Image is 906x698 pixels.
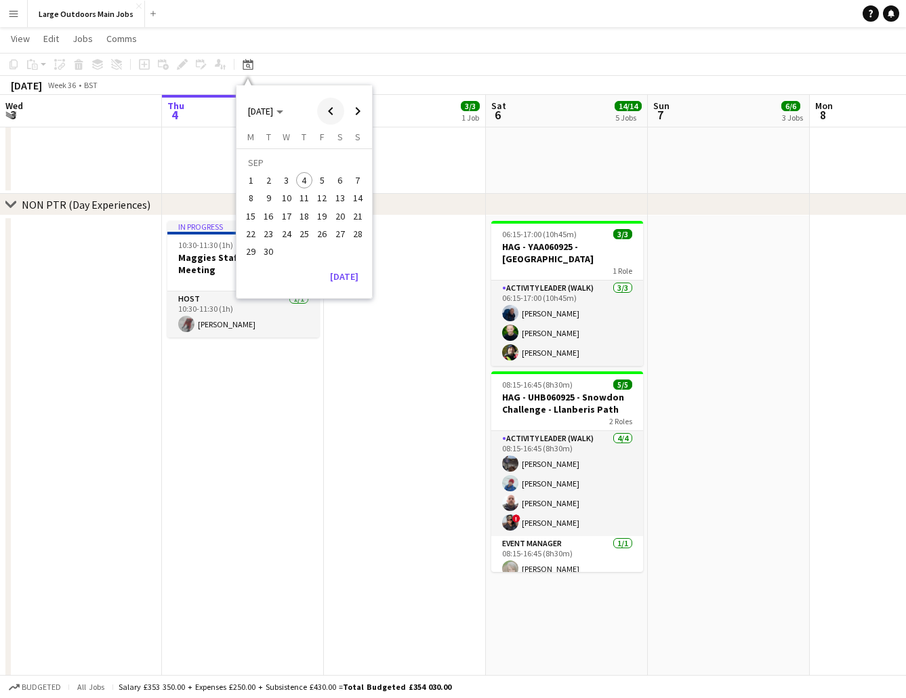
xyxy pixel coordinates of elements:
button: 08-09-2025 [242,189,260,207]
button: 11-09-2025 [295,189,313,207]
button: 06-09-2025 [331,171,348,189]
span: 22 [243,226,259,242]
span: 12 [314,190,330,207]
span: 3/3 [613,229,632,239]
app-card-role: Activity Leader (Walk)3/306:15-17:00 (10h45m)[PERSON_NAME][PERSON_NAME][PERSON_NAME] [491,281,643,366]
span: 14/14 [615,101,642,111]
h3: Maggies Staff Teams Meeting [167,251,319,276]
span: S [337,131,343,143]
button: 21-09-2025 [349,207,367,225]
button: Budgeted [7,680,63,695]
a: Edit [38,30,64,47]
span: Week 36 [45,80,79,90]
span: 1 [243,172,259,188]
button: 04-09-2025 [295,171,313,189]
app-job-card: 06:15-17:00 (10h45m)3/3HAG - YAA060925 - [GEOGRAPHIC_DATA]1 RoleActivity Leader (Walk)3/306:15-17... [491,221,643,366]
span: Sat [491,100,506,112]
span: [DATE] [248,105,273,117]
button: Choose month and year [243,99,289,123]
span: 16 [261,208,277,224]
span: 19 [314,208,330,224]
span: 4 [296,172,312,188]
span: 1 Role [613,266,632,276]
span: 25 [296,226,312,242]
button: Next month [344,98,371,125]
span: Wed [5,100,23,112]
button: 07-09-2025 [349,171,367,189]
app-card-role: Event Manager1/108:15-16:45 (8h30m)[PERSON_NAME] [491,536,643,582]
button: 01-09-2025 [242,171,260,189]
span: 08:15-16:45 (8h30m) [502,379,573,390]
span: T [302,131,306,143]
app-card-role: Activity Leader (Walk)4/408:15-16:45 (8h30m)[PERSON_NAME][PERSON_NAME][PERSON_NAME]![PERSON_NAME] [491,431,643,536]
span: All jobs [75,682,107,692]
span: 29 [243,243,259,260]
span: 9 [261,190,277,207]
button: 02-09-2025 [260,171,277,189]
span: View [11,33,30,45]
span: Total Budgeted £354 030.00 [343,682,451,692]
span: Comms [106,33,137,45]
button: 12-09-2025 [313,189,331,207]
td: SEP [242,154,367,171]
button: 14-09-2025 [349,189,367,207]
button: 05-09-2025 [313,171,331,189]
span: S [355,131,361,143]
div: 5 Jobs [615,112,641,123]
span: 27 [332,226,348,242]
span: 6/6 [781,101,800,111]
span: 14 [350,190,366,207]
span: 3/3 [461,101,480,111]
button: 13-09-2025 [331,189,348,207]
div: 08:15-16:45 (8h30m)5/5HAG - UHB060925 - Snowdon Challenge - Llanberis Path2 RolesActivity Leader ... [491,371,643,572]
a: View [5,30,35,47]
a: Jobs [67,30,98,47]
span: 6 [332,172,348,188]
button: 29-09-2025 [242,243,260,260]
button: 25-09-2025 [295,225,313,243]
span: 21 [350,208,366,224]
span: Thu [167,100,184,112]
span: 3 [279,172,295,188]
button: 22-09-2025 [242,225,260,243]
span: Mon [815,100,833,112]
span: 15 [243,208,259,224]
span: F [320,131,325,143]
button: 30-09-2025 [260,243,277,260]
span: 5/5 [613,379,632,390]
button: 09-09-2025 [260,189,277,207]
div: Salary £353 350.00 + Expenses £250.00 + Subsistence £430.00 = [119,682,451,692]
span: 23 [261,226,277,242]
span: T [266,131,271,143]
h3: HAG - UHB060925 - Snowdon Challenge - Llanberis Path [491,391,643,415]
button: 20-09-2025 [331,207,348,225]
a: Comms [101,30,142,47]
span: 7 [651,107,670,123]
span: W [283,131,290,143]
button: 16-09-2025 [260,207,277,225]
span: 30 [261,243,277,260]
span: 06:15-17:00 (10h45m) [502,229,577,239]
div: 1 Job [461,112,479,123]
span: 20 [332,208,348,224]
button: 27-09-2025 [331,225,348,243]
span: 8 [243,190,259,207]
span: 10 [279,190,295,207]
button: 24-09-2025 [278,225,295,243]
div: NON PTR (Day Experiences) [22,198,150,211]
div: BST [84,80,98,90]
button: 28-09-2025 [349,225,367,243]
button: 19-09-2025 [313,207,331,225]
button: [DATE] [325,266,364,287]
span: 3 [3,107,23,123]
span: M [247,131,254,143]
span: Edit [43,33,59,45]
button: 17-09-2025 [278,207,295,225]
button: 15-09-2025 [242,207,260,225]
app-job-card: In progress10:30-11:30 (1h)1/1Maggies Staff Teams Meeting1 RoleHost1/110:30-11:30 (1h)[PERSON_NAME] [167,221,319,337]
button: 03-09-2025 [278,171,295,189]
span: 7 [350,172,366,188]
span: 17 [279,208,295,224]
span: 11 [296,190,312,207]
